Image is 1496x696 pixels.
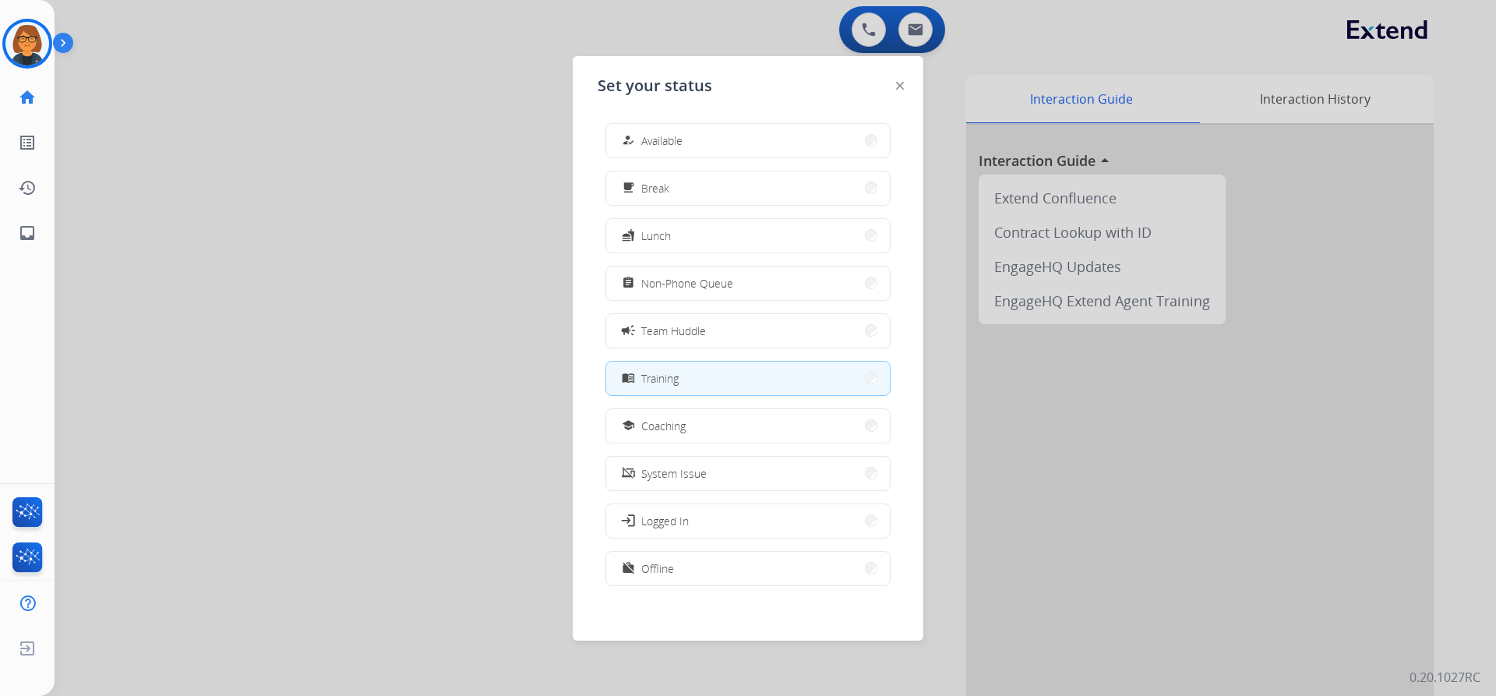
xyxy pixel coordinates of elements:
[641,323,706,339] span: Team Huddle
[896,82,904,90] img: close-button
[18,224,37,242] mat-icon: inbox
[641,275,733,291] span: Non-Phone Queue
[641,418,686,434] span: Coaching
[606,314,890,348] button: Team Huddle
[622,562,635,575] mat-icon: work_off
[622,419,635,433] mat-icon: school
[622,182,635,195] mat-icon: free_breakfast
[606,504,890,538] button: Logged In
[641,465,707,482] span: System Issue
[641,560,674,577] span: Offline
[606,171,890,205] button: Break
[606,219,890,253] button: Lunch
[606,409,890,443] button: Coaching
[641,180,669,196] span: Break
[1410,668,1480,687] p: 0.20.1027RC
[622,467,635,480] mat-icon: phonelink_off
[620,513,636,528] mat-icon: login
[622,277,635,290] mat-icon: assignment
[620,323,636,338] mat-icon: campaign
[606,362,890,395] button: Training
[18,88,37,107] mat-icon: home
[622,134,635,147] mat-icon: how_to_reg
[641,513,689,529] span: Logged In
[598,75,712,97] span: Set your status
[5,22,49,65] img: avatar
[606,457,890,490] button: System Issue
[641,132,683,149] span: Available
[18,133,37,152] mat-icon: list_alt
[622,229,635,242] mat-icon: fastfood
[606,124,890,157] button: Available
[641,370,679,387] span: Training
[606,267,890,300] button: Non-Phone Queue
[606,552,890,585] button: Offline
[18,178,37,197] mat-icon: history
[622,372,635,385] mat-icon: menu_book
[641,228,671,244] span: Lunch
